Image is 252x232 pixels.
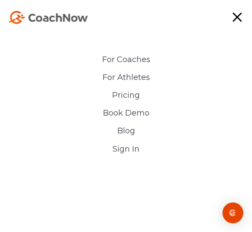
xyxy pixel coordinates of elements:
[222,202,243,223] div: Open Intercom Messenger
[26,73,226,82] a: For Athletes
[26,55,226,64] a: For Coaches
[9,11,88,24] img: CoachNow Logo
[26,144,226,153] a: Sign In
[26,91,226,100] a: Pricing
[26,126,226,136] a: Blog
[26,109,226,118] a: Book Demo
